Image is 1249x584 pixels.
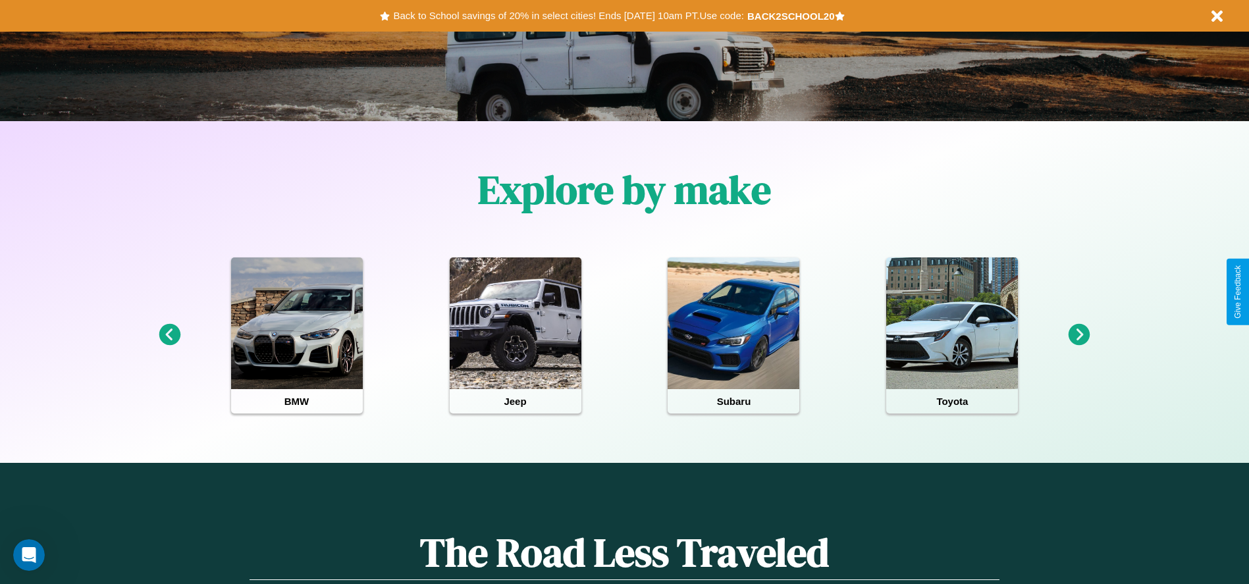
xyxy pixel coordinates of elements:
[250,525,999,580] h1: The Road Less Traveled
[668,389,799,413] h4: Subaru
[747,11,835,22] b: BACK2SCHOOL20
[13,539,45,571] iframe: Intercom live chat
[450,389,581,413] h4: Jeep
[1233,265,1242,319] div: Give Feedback
[231,389,363,413] h4: BMW
[390,7,747,25] button: Back to School savings of 20% in select cities! Ends [DATE] 10am PT.Use code:
[478,163,771,217] h1: Explore by make
[886,389,1018,413] h4: Toyota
